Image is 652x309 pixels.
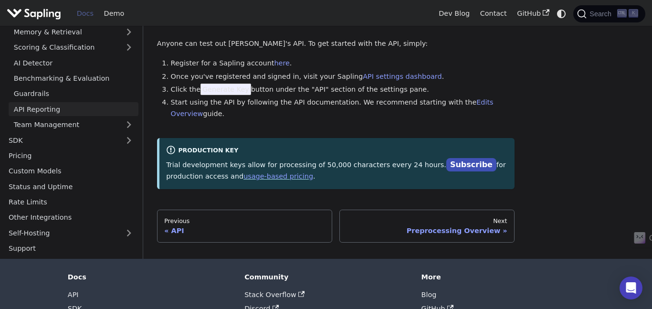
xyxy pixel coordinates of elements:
div: Preprocessing Overview [347,226,507,235]
a: Blog [421,291,437,298]
a: Custom Models [3,164,138,178]
a: Scoring & Classification [9,41,138,54]
a: Status and Uptime [3,180,138,193]
a: Self-Hosting [3,226,138,240]
span: Search [587,10,617,18]
a: API Reporting [9,102,138,116]
a: AI Detector [9,56,138,70]
div: Open Intercom Messenger [620,277,642,299]
a: API [68,291,79,298]
li: Click the button under the "API" section of the settings pane. [171,84,515,96]
img: Sapling.ai [7,7,61,21]
button: Switch between dark and light mode (currently system mode) [555,7,568,21]
a: Dev Blog [433,6,474,21]
div: Previous [164,217,325,225]
a: Memory & Retrieval [9,25,138,39]
li: Start using the API by following the API documentation. We recommend starting with the guide. [171,97,515,120]
div: Production Key [166,145,507,157]
div: Docs [68,273,231,281]
a: Contact [475,6,512,21]
a: Rate Limits [3,195,138,209]
p: Anyone can test out [PERSON_NAME]'s API. To get started with the API, simply: [157,38,515,50]
li: Once you've registered and signed in, visit your Sapling . [171,71,515,83]
kbd: K [629,9,638,18]
a: Support [3,242,138,256]
a: here [274,59,289,67]
div: Next [347,217,507,225]
a: Docs [72,6,99,21]
a: Team Management [9,118,138,132]
a: NextPreprocessing Overview [339,210,515,242]
a: usage-based pricing [243,172,313,180]
a: PreviousAPI [157,210,332,242]
a: Pricing [3,149,138,163]
div: More [421,273,585,281]
li: Register for a Sapling account . [171,58,515,69]
span: Generate Key [200,84,251,95]
a: Stack Overflow [244,291,305,298]
button: Expand sidebar category 'SDK' [119,133,138,147]
div: API [164,226,325,235]
nav: Docs pages [157,210,515,242]
div: Community [244,273,408,281]
a: API settings dashboard [363,73,442,80]
a: GitHub [512,6,554,21]
button: Search (Ctrl+K) [573,5,645,22]
a: Sapling.ai [7,7,64,21]
a: Subscribe [446,158,496,172]
a: Demo [99,6,129,21]
a: Benchmarking & Evaluation [9,72,138,85]
a: Guardrails [9,87,138,101]
a: SDK [3,133,119,147]
p: Trial development keys allow for processing of 50,000 characters every 24 hours. for production a... [166,159,507,182]
a: Other Integrations [3,211,138,224]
